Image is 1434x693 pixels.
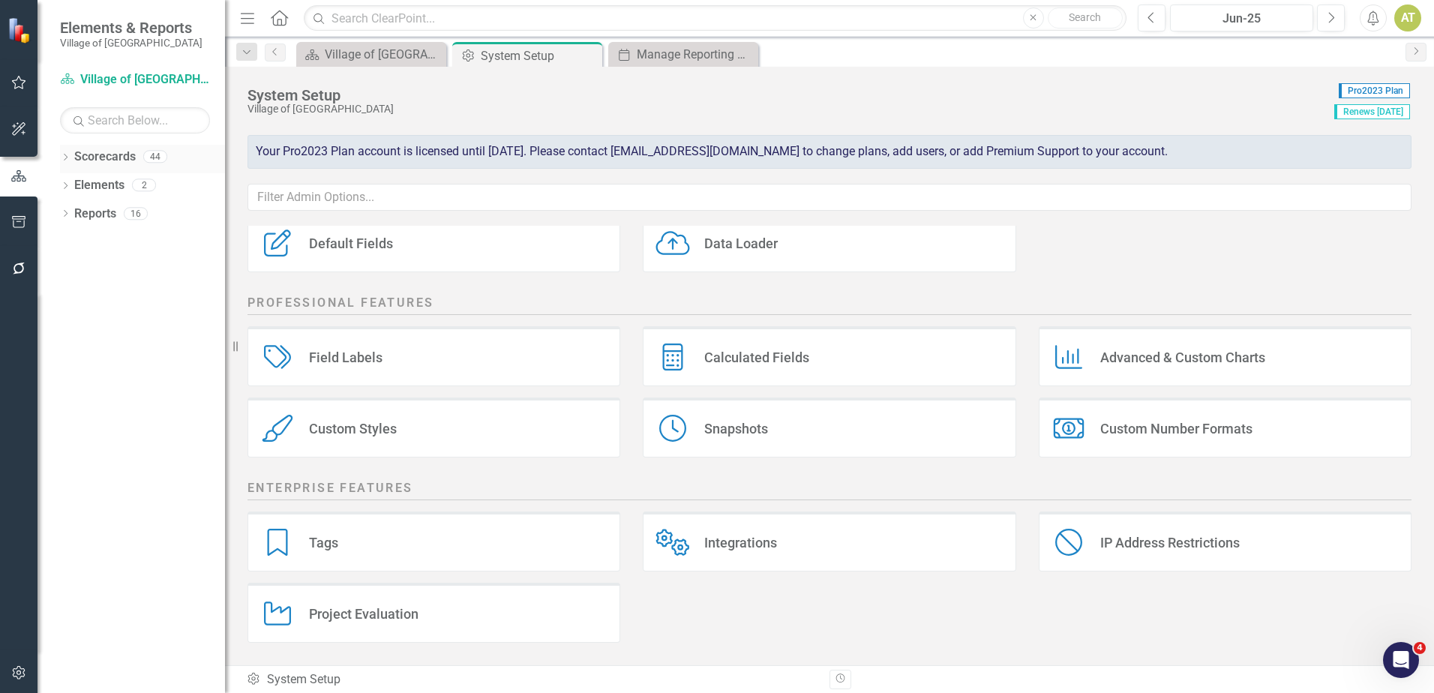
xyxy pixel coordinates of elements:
div: 2 [132,179,156,192]
div: Snapshots [704,420,768,437]
span: 4 [1414,642,1426,654]
div: Calculated Fields [704,349,809,366]
h2: Professional Features [247,295,1411,315]
div: Field Labels [309,349,382,366]
div: Village of [GEOGRAPHIC_DATA] - Welcome Page [325,45,442,64]
div: Integrations [704,534,777,551]
div: System Setup [481,46,598,65]
iframe: Intercom live chat [1383,642,1419,678]
button: Search [1048,7,1123,28]
a: Manage Reporting Periods [612,45,754,64]
a: Village of [GEOGRAPHIC_DATA] - Welcome Page [300,45,442,64]
h2: Enterprise Features [247,480,1411,500]
div: Tags [309,534,338,551]
div: Project Evaluation [309,605,418,622]
input: Search Below... [60,107,210,133]
span: Search [1069,11,1101,23]
div: Your Pro2023 Plan account is licensed until [DATE]. Please contact [EMAIL_ADDRESS][DOMAIN_NAME] t... [247,135,1411,169]
div: Jun-25 [1175,10,1308,28]
a: Reports [74,205,116,223]
div: Manage Reporting Periods [637,45,754,64]
button: AT [1394,4,1421,31]
span: Renews [DATE] [1334,104,1410,119]
input: Filter Admin Options... [247,184,1411,211]
a: Village of [GEOGRAPHIC_DATA] [60,71,210,88]
div: System Setup [246,671,818,688]
button: Jun-25 [1170,4,1313,31]
div: IP Address Restrictions [1100,534,1240,551]
div: Custom Styles [309,420,397,437]
div: Data Loader [704,235,778,252]
a: Elements [74,177,124,194]
small: Village of [GEOGRAPHIC_DATA] [60,37,202,49]
div: Default Fields [309,235,393,252]
div: Advanced & Custom Charts [1100,349,1265,366]
div: Village of [GEOGRAPHIC_DATA] [247,103,1327,115]
a: Scorecards [74,148,136,166]
span: Elements & Reports [60,19,202,37]
div: 44 [143,151,167,163]
div: Custom Number Formats [1100,420,1252,437]
img: ClearPoint Strategy [7,16,34,43]
input: Search ClearPoint... [304,5,1126,31]
div: 16 [124,207,148,220]
span: Pro2023 Plan [1339,83,1410,98]
div: System Setup [247,87,1327,103]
